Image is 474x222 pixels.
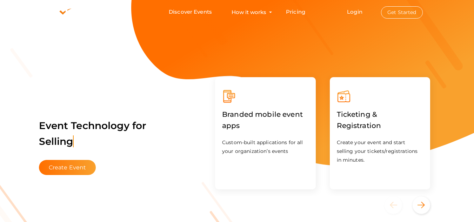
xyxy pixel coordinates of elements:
a: Pricing [286,6,305,19]
button: Create Event [39,160,96,175]
span: Selling [39,135,74,147]
button: Next [413,196,430,214]
label: Event Technology for [39,109,147,158]
a: Login [347,8,362,15]
p: Create your event and start selling your tickets/registrations in minutes. [337,138,423,164]
button: How it works [229,6,268,19]
button: Previous [385,196,411,214]
a: Discover Events [169,6,212,19]
label: Branded mobile event apps [222,103,309,136]
a: Branded mobile event apps [222,123,309,129]
button: Get Started [381,6,423,19]
p: Custom-built applications for all your organization’s events [222,138,309,156]
a: Ticketing & Registration [337,123,423,129]
label: Ticketing & Registration [337,103,423,136]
